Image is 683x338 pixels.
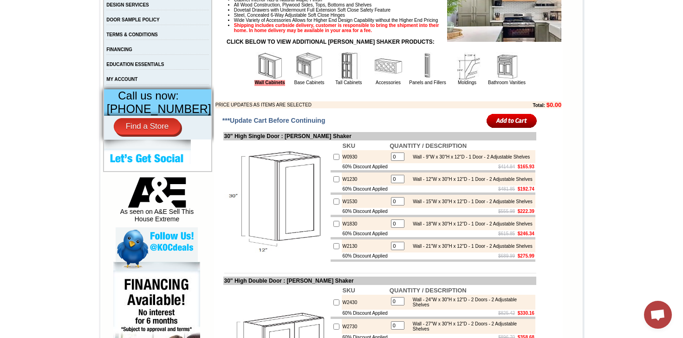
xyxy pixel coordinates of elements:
[518,209,534,214] b: $222.39
[106,17,159,22] a: DOOR SAMPLE POLICY
[408,199,533,204] div: Wall - 15"W x 30"H x 12"D - 1 Door - 2 Adjustable Shelves
[224,149,329,254] img: 30'' High Single Door
[335,52,363,80] img: Tall Cabinets
[159,42,183,53] td: Belton Blue Shaker
[134,42,158,52] td: Bellmonte Maple
[414,52,442,80] img: Panels and Fillers
[11,4,75,9] b: Price Sheet View in PDF Format
[390,287,467,294] b: QUANTITY / DESCRIPTION
[408,177,533,182] div: Wall - 12"W x 30"H x 12"D - 1 Door - 2 Adjustable Shelves
[109,42,133,52] td: Baycreek Gray
[118,89,179,102] span: Call us now:
[106,77,137,82] a: MY ACCOUNT
[498,164,515,169] s: $414.84
[342,208,389,215] td: 60% Discount Applied
[106,62,164,67] a: EDUCATION ESSENTIALS
[342,163,389,170] td: 60% Discount Applied
[234,23,439,33] strong: Shipping includes curbside delivery, customer is responsible to bring the shipment into their hom...
[453,52,481,80] img: Moldings
[343,287,355,294] b: SKU
[234,7,390,13] span: Dovetail Drawers with Undermount Full Extension Soft Close Safety Feature
[106,47,132,52] a: FINANCING
[55,42,78,53] td: Altmann Yellow Walnut
[342,319,389,334] td: W2730
[295,52,323,80] img: Base Cabinets
[408,321,533,331] div: Wall - 27"W x 30"H x 12"D - 2 Doors - 2 Adjustable Shelves
[30,42,53,52] td: Alabaster Shaker
[374,52,402,80] img: Accessories
[335,80,362,85] a: Tall Cabinets
[498,186,515,192] s: $481.85
[11,1,75,9] a: Price Sheet View in PDF Format
[342,217,389,230] td: W1830
[408,244,533,249] div: Wall - 21"W x 30"H x 12"D - 1 Door - 2 Adjustable Shelves
[493,52,520,80] img: Bathroom Vanities
[1,2,9,10] img: pdf.png
[294,80,324,85] a: Base Cabinets
[215,101,482,108] td: PRICE UPDATES AS ITEMS ARE SELECTED
[498,209,515,214] s: $555.98
[408,221,533,226] div: Wall - 18"W x 30"H x 12"D - 1 Door - 2 Adjustable Shelves
[234,18,438,23] span: Wide Variety of Accessories Allows for Higher End Design Capability without the Higher End Pricing
[342,150,389,163] td: W0930
[106,2,149,7] a: DESIGN SERVICES
[518,311,534,316] b: $330.16
[390,142,467,149] b: QUANTITY / DESCRIPTION
[487,113,537,128] input: Add to Cart
[223,277,536,285] td: 30" High Double Door : [PERSON_NAME] Shaker
[408,154,530,159] div: Wall - 9"W x 30"H x 12"D - 1 Door - 2 Adjustable Shelves
[254,80,285,86] a: Wall Cabinets
[409,80,446,85] a: Panels and Fillers
[376,80,401,85] a: Accessories
[546,101,562,108] b: $0.00
[227,39,435,45] strong: CLICK BELOW TO VIEW ADDITIONAL [PERSON_NAME] SHAKER PRODUCTS:
[518,253,534,258] b: $275.99
[234,13,345,18] span: Steel, Concealed 6-Way Adjustable Soft Close Hinges
[342,172,389,186] td: W1230
[342,252,389,259] td: 60% Discount Applied
[408,297,533,307] div: Wall - 24"W x 30"H x 12"D - 2 Doors - 2 Adjustable Shelves
[644,301,672,329] a: Open chat
[342,295,389,310] td: W2430
[256,52,284,80] img: Wall Cabinets
[343,142,355,149] b: SKU
[498,231,515,236] s: $615.85
[223,132,536,140] td: 30" High Single Door : [PERSON_NAME] Shaker
[234,2,371,7] span: All Wood Construction, Plywood Sides, Tops, Bottoms and Shelves
[116,177,198,227] div: As seen on A&E Sell This House Extreme
[114,118,181,135] a: Find a Store
[518,164,534,169] b: $165.93
[498,253,515,258] s: $689.99
[342,239,389,252] td: W2130
[488,80,526,85] a: Bathroom Vanities
[342,186,389,192] td: 60% Discount Applied
[518,231,534,236] b: $246.34
[80,42,108,53] td: [PERSON_NAME] White Shaker
[342,310,389,317] td: 60% Discount Applied
[222,117,325,124] span: ***Update Cart Before Continuing
[342,195,389,208] td: W1530
[498,311,515,316] s: $825.42
[106,32,158,37] a: TERMS & CONDITIONS
[458,80,476,85] a: Moldings
[107,102,211,115] span: [PHONE_NUMBER]
[518,186,534,192] b: $192.74
[533,103,545,108] b: Total:
[342,230,389,237] td: 60% Discount Applied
